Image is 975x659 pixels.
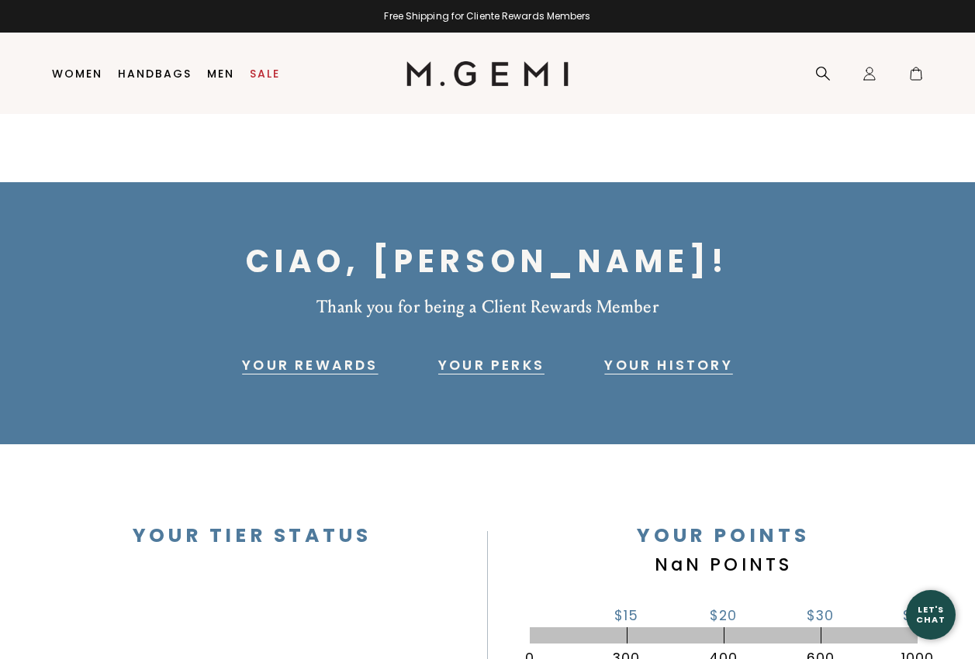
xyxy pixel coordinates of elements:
div: $30 [807,608,834,623]
div: Thank you for being a Client Rewards Member [16,297,959,317]
a: Your Rewards [242,356,378,374]
a: Sale [250,67,280,80]
div: $20 [710,608,737,623]
div: Your Tier Status [16,525,487,547]
div: NaN POINTS [488,555,959,575]
div: Let's Chat [906,605,956,624]
img: M.Gemi [406,61,569,86]
a: Men [207,67,234,80]
div: $50 [903,608,932,623]
h1: Ciao, [PERSON_NAME]! [16,243,959,279]
a: Handbags [118,67,192,80]
div: Your Points [488,525,959,547]
a: Your History [604,356,732,374]
a: Women [52,67,102,80]
div: $15 [614,608,638,623]
a: Your Perks [438,356,545,374]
